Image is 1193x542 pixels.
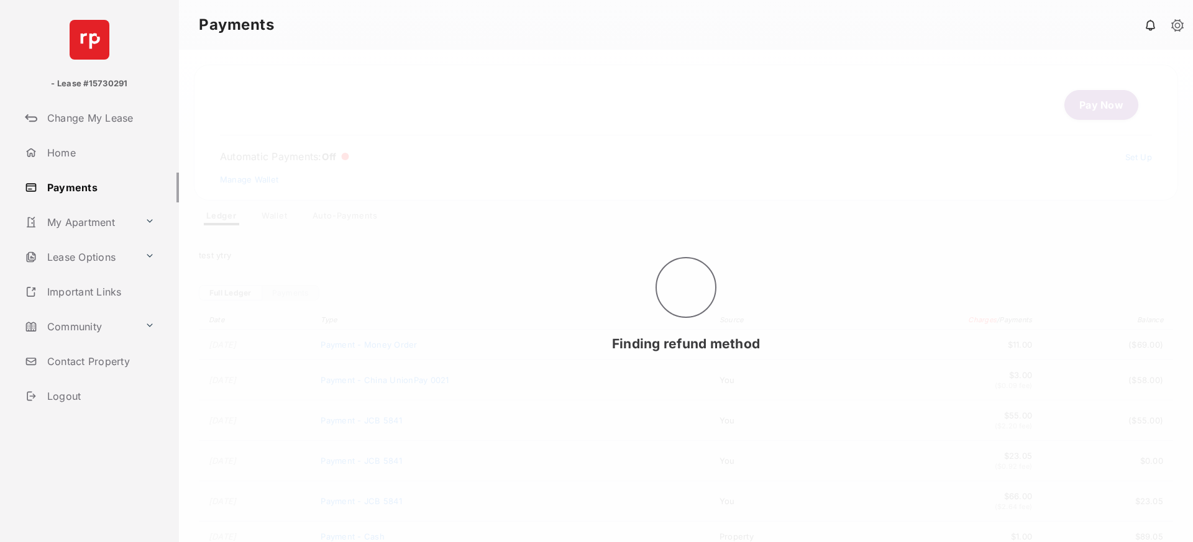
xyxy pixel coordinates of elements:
a: Contact Property [20,346,179,376]
a: Change My Lease [20,103,179,133]
a: Important Links [20,277,160,307]
a: Community [20,312,140,341]
a: My Apartment [20,207,140,237]
a: Lease Options [20,242,140,272]
strong: Payments [199,17,274,32]
a: Home [20,138,179,168]
a: Logout [20,381,179,411]
span: Finding refund method [612,336,760,351]
p: - Lease #15730291 [51,78,127,90]
img: svg+xml;base64,PHN2ZyB4bWxucz0iaHR0cDovL3d3dy53My5vcmcvMjAwMC9zdmciIHdpZHRoPSI2NCIgaGVpZ2h0PSI2NC... [70,20,109,60]
a: Payments [20,173,179,202]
